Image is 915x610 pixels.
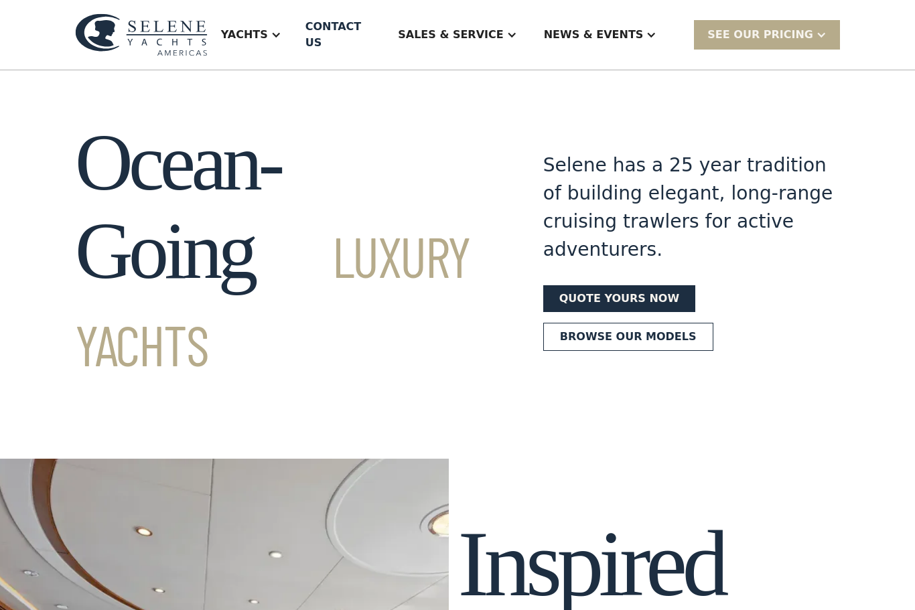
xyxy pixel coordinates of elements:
div: SEE Our Pricing [694,20,840,49]
div: Sales & Service [384,8,530,62]
h1: Ocean-Going [75,119,495,384]
a: Quote yours now [543,285,695,312]
div: SEE Our Pricing [707,27,813,43]
div: Yachts [208,8,295,62]
div: Sales & Service [398,27,503,43]
div: Contact US [305,19,374,51]
div: News & EVENTS [531,8,671,62]
img: logo [75,13,208,56]
div: News & EVENTS [544,27,644,43]
div: Yachts [221,27,268,43]
a: Browse our models [543,323,713,351]
span: Luxury Yachts [75,222,470,378]
div: Selene has a 25 year tradition of building elegant, long-range cruising trawlers for active adven... [543,151,840,264]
